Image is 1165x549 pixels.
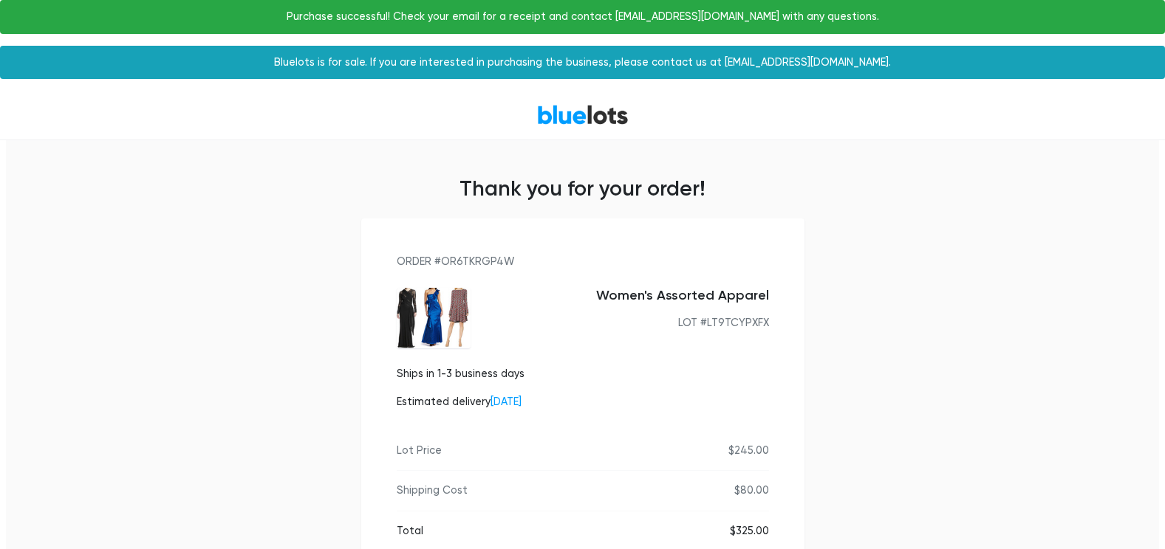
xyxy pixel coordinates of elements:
div: Shipping Cost [397,483,468,499]
div: $245.00 [728,443,769,459]
p: Ships in 1-3 business days [397,366,525,382]
h2: Thank you for your order! [6,176,1159,201]
div: Lot Price [397,443,442,459]
div: Total [397,523,423,539]
div: $80.00 [734,483,769,499]
div: $325.00 [730,523,769,539]
h5: Women's Assorted Apparel [482,288,769,304]
div: ORDER #OR6TKRGP4W [397,254,769,270]
span: [DATE] [491,396,522,408]
div: LOT #LT9TCYPXFX [482,315,769,331]
p: Estimated delivery [397,394,525,410]
img: 77d133ee-3178-41bb-aa6c-51b5511a11c5-1744407504.jpg [397,288,471,349]
a: BlueLots [537,104,629,125]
